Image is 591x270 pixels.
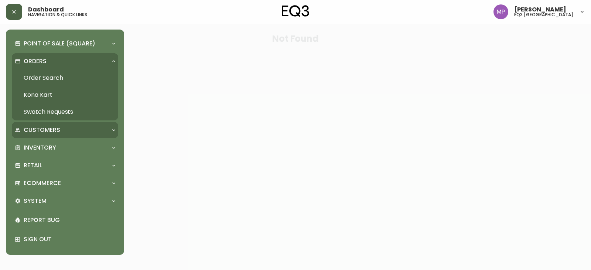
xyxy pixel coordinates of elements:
[12,175,118,191] div: Ecommerce
[24,144,56,152] p: Inventory
[24,179,61,187] p: Ecommerce
[12,140,118,156] div: Inventory
[28,7,64,13] span: Dashboard
[12,193,118,209] div: System
[12,122,118,138] div: Customers
[12,211,118,230] div: Report Bug
[12,157,118,174] div: Retail
[24,216,115,224] p: Report Bug
[12,35,118,52] div: Point of Sale (Square)
[12,86,118,103] a: Kona Kart
[12,103,118,120] a: Swatch Requests
[493,4,508,19] img: 898fb1fef72bdc68defcae31627d8d29
[24,126,60,134] p: Customers
[12,230,118,249] div: Sign Out
[24,197,47,205] p: System
[24,57,47,65] p: Orders
[12,53,118,69] div: Orders
[24,161,42,170] p: Retail
[282,5,309,17] img: logo
[514,13,573,17] h5: eq3 [GEOGRAPHIC_DATA]
[28,13,87,17] h5: navigation & quick links
[24,235,115,243] p: Sign Out
[24,40,95,48] p: Point of Sale (Square)
[514,7,566,13] span: [PERSON_NAME]
[12,69,118,86] a: Order Search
